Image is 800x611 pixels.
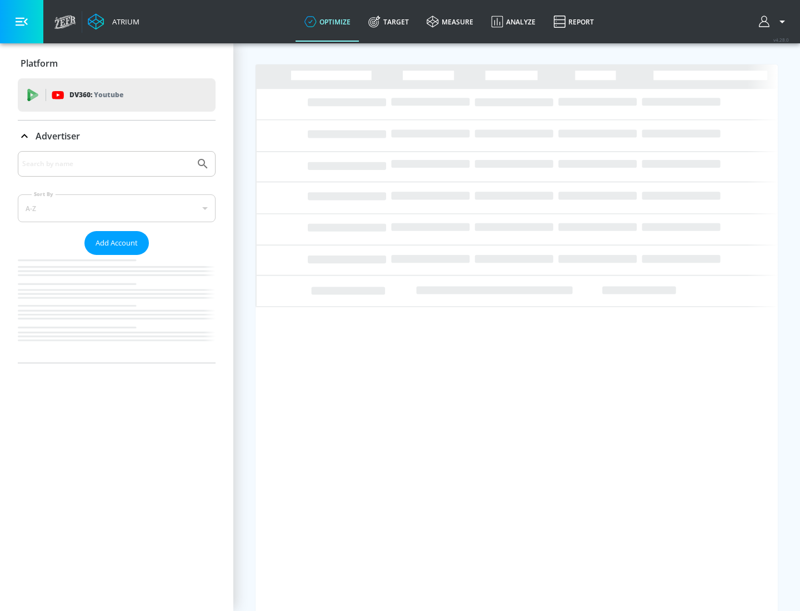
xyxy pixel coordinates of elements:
[18,151,216,363] div: Advertiser
[108,17,139,27] div: Atrium
[88,13,139,30] a: Atrium
[18,194,216,222] div: A-Z
[296,2,359,42] a: optimize
[84,231,149,255] button: Add Account
[18,78,216,112] div: DV360: Youtube
[418,2,482,42] a: measure
[21,57,58,69] p: Platform
[482,2,544,42] a: Analyze
[18,48,216,79] div: Platform
[359,2,418,42] a: Target
[69,89,123,101] p: DV360:
[18,121,216,152] div: Advertiser
[32,191,56,198] label: Sort By
[36,130,80,142] p: Advertiser
[94,89,123,101] p: Youtube
[544,2,603,42] a: Report
[18,255,216,363] nav: list of Advertiser
[96,237,138,249] span: Add Account
[22,157,191,171] input: Search by name
[773,37,789,43] span: v 4.28.0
